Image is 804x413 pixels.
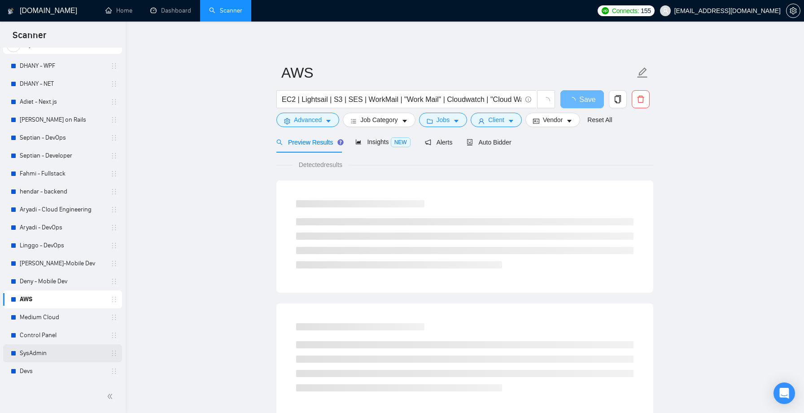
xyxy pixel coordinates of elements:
a: Medium Cloud [20,308,105,326]
span: Detected results [293,160,349,170]
span: Client [488,115,504,125]
span: holder [110,152,118,159]
span: 155 [641,6,651,16]
a: Aryadi - DevOps [20,219,105,237]
span: Advanced [294,115,322,125]
button: folderJobscaret-down [419,113,468,127]
a: SysAdmin [20,344,105,362]
a: Adiet - Next.js [20,93,105,111]
a: dashboardDashboard [150,7,191,14]
span: Connects: [612,6,639,16]
span: folder [427,118,433,124]
span: search [276,139,283,145]
span: edit [637,67,648,79]
button: Save [560,90,604,108]
a: homeHome [105,7,132,14]
span: holder [110,260,118,267]
span: delete [632,95,649,103]
span: loading [542,97,550,105]
span: holder [110,242,118,249]
img: upwork-logo.png [602,7,609,14]
button: settingAdvancedcaret-down [276,113,339,127]
a: Linggo - DevOps [20,237,105,255]
a: DHANY - NET [20,75,105,93]
a: [PERSON_NAME]-Mobile Dev [20,255,105,272]
span: Scanner [5,29,53,48]
span: copy [609,95,626,103]
span: notification [425,139,431,145]
a: [PERSON_NAME] on Rails [20,111,105,129]
span: double-left [107,392,116,401]
span: setting [284,118,290,124]
a: Deny - Mobile Dev [20,272,105,290]
span: Alerts [425,139,453,146]
button: barsJob Categorycaret-down [343,113,415,127]
span: holder [110,332,118,339]
span: Vendor [543,115,563,125]
span: idcard [533,118,539,124]
a: DHANY - WPF [20,57,105,75]
span: user [478,118,485,124]
span: holder [110,368,118,375]
a: Devs [20,362,105,380]
a: setting [786,7,800,14]
span: caret-down [325,118,332,124]
a: Septian - Developer [20,147,105,165]
span: holder [110,314,118,321]
a: Fahmi - Fullstack [20,165,105,183]
button: setting [786,4,800,18]
span: info-circle [525,97,531,102]
a: AWS [20,290,105,308]
span: holder [110,116,118,123]
span: holder [110,98,118,105]
div: Tooltip anchor [336,138,345,146]
a: Septian - DevOps [20,129,105,147]
a: Control Panel [20,326,105,344]
span: holder [110,296,118,303]
a: Reset All [587,115,612,125]
span: Save [579,94,595,105]
span: robot [467,139,473,145]
img: logo [8,4,14,18]
span: Jobs [437,115,450,125]
span: holder [110,170,118,177]
div: Open Intercom Messenger [773,382,795,404]
span: user [662,8,669,14]
span: holder [110,134,118,141]
span: holder [110,224,118,231]
span: caret-down [402,118,408,124]
span: holder [110,80,118,88]
span: holder [110,62,118,70]
span: bars [350,118,357,124]
span: holder [110,350,118,357]
a: searchScanner [209,7,242,14]
span: loading [568,97,579,104]
span: caret-down [566,118,572,124]
input: Search Freelance Jobs... [282,94,521,105]
button: userClientcaret-down [471,113,522,127]
span: Auto Bidder [467,139,511,146]
span: Preview Results [276,139,341,146]
input: Scanner name... [281,62,635,84]
span: holder [110,206,118,213]
button: delete [632,90,650,108]
button: copy [609,90,627,108]
a: hendar - backend [20,183,105,201]
a: Aryadi - Cloud Engineering [20,201,105,219]
button: idcardVendorcaret-down [525,113,580,127]
span: area-chart [355,139,362,145]
span: NEW [391,137,411,147]
span: Insights [355,138,410,145]
span: Job Category [360,115,398,125]
span: caret-down [453,118,459,124]
span: caret-down [508,118,514,124]
li: My Scanners [3,36,122,380]
span: holder [110,188,118,195]
span: holder [110,278,118,285]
